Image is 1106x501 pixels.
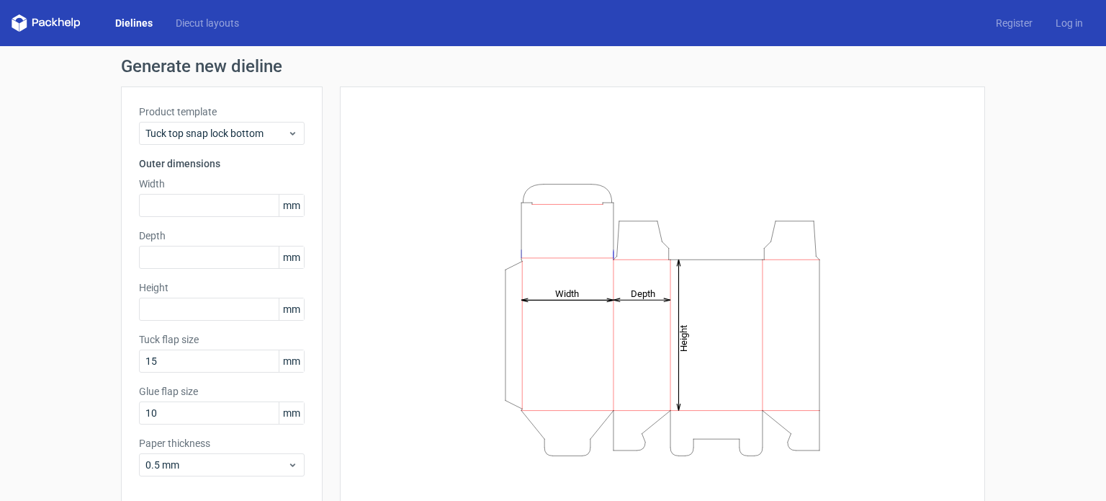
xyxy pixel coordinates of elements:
[121,58,985,75] h1: Generate new dieline
[631,288,655,298] tspan: Depth
[1044,16,1094,30] a: Log in
[145,126,287,141] span: Tuck top snap lock bottom
[555,288,579,298] tspan: Width
[139,384,305,399] label: Glue flap size
[139,105,305,119] label: Product template
[139,177,305,191] label: Width
[145,458,287,472] span: 0.5 mm
[139,280,305,295] label: Height
[678,324,689,351] tspan: Height
[139,156,305,171] h3: Outer dimensions
[279,402,304,424] span: mm
[139,436,305,451] label: Paper thickness
[279,247,304,268] span: mm
[984,16,1044,30] a: Register
[279,195,304,216] span: mm
[279,350,304,372] span: mm
[164,16,251,30] a: Diecut layouts
[139,229,305,243] label: Depth
[279,298,304,320] span: mm
[139,332,305,347] label: Tuck flap size
[104,16,164,30] a: Dielines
